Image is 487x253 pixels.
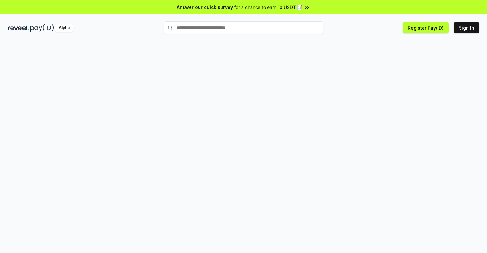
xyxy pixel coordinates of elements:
[30,24,54,32] img: pay_id
[55,24,73,32] div: Alpha
[8,24,29,32] img: reveel_dark
[177,4,233,11] span: Answer our quick survey
[403,22,449,33] button: Register Pay(ID)
[234,4,303,11] span: for a chance to earn 10 USDT 📝
[454,22,479,33] button: Sign In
